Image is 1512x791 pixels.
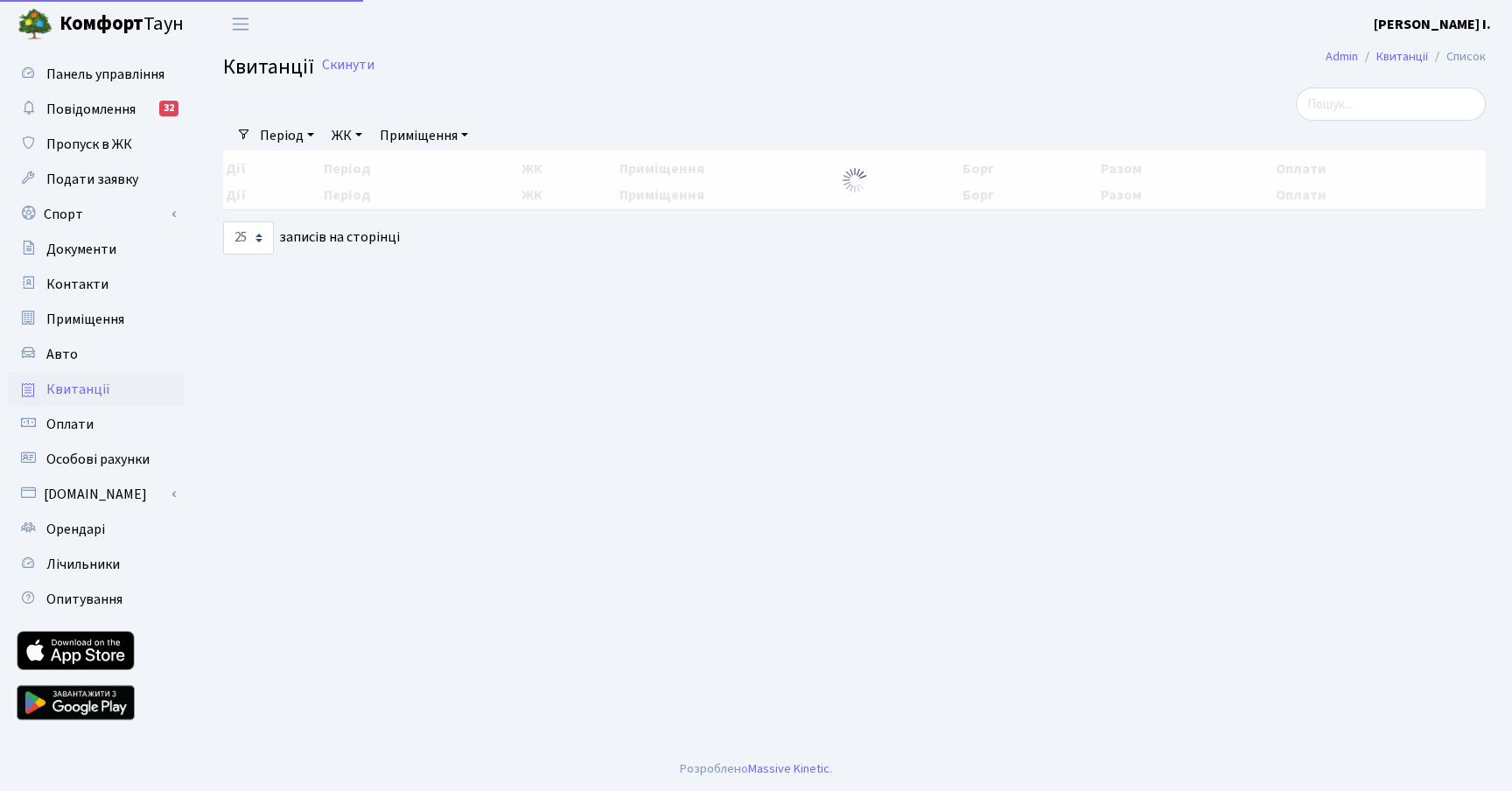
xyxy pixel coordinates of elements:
[59,10,143,38] b: Комфорт
[9,582,184,617] a: Опитування
[9,232,184,267] a: Документи
[223,221,274,255] select: записів на сторінці
[1374,15,1491,34] b: [PERSON_NAME] І.
[1376,47,1428,66] a: Квитанції
[46,170,138,189] span: Подати заявку
[46,520,105,539] span: Орендарі
[9,267,184,302] a: Контакти
[9,92,184,127] a: Повідомлення32
[9,477,184,512] a: [DOMAIN_NAME]
[9,197,184,232] a: Спорт
[748,759,829,778] a: Massive Kinetic
[46,590,122,609] span: Опитування
[46,240,116,259] span: Документи
[1326,47,1358,66] a: Admin
[1296,87,1486,121] input: Пошук...
[322,57,374,73] a: Скинути
[46,380,110,399] span: Квитанції
[46,415,94,434] span: Оплати
[9,372,184,407] a: Квитанції
[1299,38,1512,75] nav: breadcrumb
[159,101,178,116] div: 32
[9,407,184,442] a: Оплати
[373,121,475,150] a: Приміщення
[223,52,314,82] span: Квитанції
[680,759,832,779] div: Розроблено .
[253,121,321,150] a: Період
[9,127,184,162] a: Пропуск в ЖК
[9,302,184,337] a: Приміщення
[46,450,150,469] span: Особові рахунки
[1374,14,1491,35] a: [PERSON_NAME] І.
[46,135,132,154] span: Пропуск в ЖК
[841,166,869,194] img: Обробка...
[219,10,262,38] button: Переключити навігацію
[46,310,124,329] span: Приміщення
[325,121,369,150] a: ЖК
[9,57,184,92] a: Панель управління
[46,345,78,364] span: Авто
[9,162,184,197] a: Подати заявку
[9,337,184,372] a: Авто
[9,512,184,547] a: Орендарі
[59,10,184,39] span: Таун
[46,555,120,574] span: Лічильники
[9,442,184,477] a: Особові рахунки
[9,547,184,582] a: Лічильники
[46,275,108,294] span: Контакти
[1428,47,1486,66] li: Список
[17,7,52,42] img: logo.png
[46,65,164,84] span: Панель управління
[46,100,136,119] span: Повідомлення
[223,221,400,255] label: записів на сторінці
